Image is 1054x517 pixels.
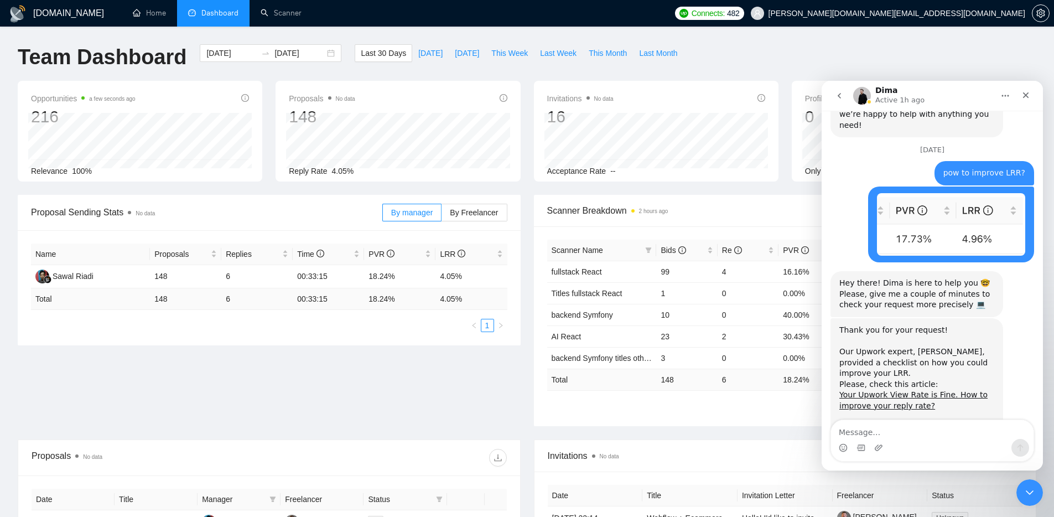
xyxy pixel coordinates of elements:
[1032,4,1050,22] button: setting
[678,246,686,254] span: info-circle
[450,208,498,217] span: By Freelancer
[548,449,1023,463] span: Invitations
[757,94,765,102] span: info-circle
[481,319,494,332] a: 1
[547,167,606,175] span: Acceptance Rate
[440,250,465,258] span: LRR
[455,47,479,59] span: [DATE]
[610,167,615,175] span: --
[31,288,150,310] td: Total
[645,247,652,254] span: filter
[133,8,166,18] a: homeHome
[418,47,443,59] span: [DATE]
[261,8,302,18] a: searchScanner
[261,49,270,58] span: swap-right
[18,44,186,70] h1: Team Dashboard
[316,250,324,257] span: info-circle
[1032,9,1049,18] span: setting
[805,167,917,175] span: Only exclusive agency members
[494,319,507,332] button: right
[548,485,643,506] th: Date
[754,9,761,17] span: user
[656,261,717,282] td: 99
[656,369,717,390] td: 148
[468,319,481,332] button: left
[53,270,94,282] div: Sawal Riadi
[661,246,686,255] span: Bids
[718,347,778,369] td: 0
[221,244,293,265] th: Replies
[801,246,809,254] span: info-circle
[261,49,270,58] span: to
[778,347,839,369] td: 0.00%
[35,271,94,280] a: SRSawal Riadi
[497,322,504,329] span: right
[201,8,238,18] span: Dashboard
[552,246,603,255] span: Scanner Name
[594,96,614,102] span: No data
[718,261,778,282] td: 4
[633,44,683,62] button: Last Month
[190,358,207,376] button: Send a message…
[391,208,433,217] span: By manager
[490,453,506,462] span: download
[154,248,209,260] span: Proposals
[355,44,412,62] button: Last 30 Days
[72,167,92,175] span: 100%
[547,92,614,105] span: Invitations
[9,237,181,381] div: Thank you for your request!Our Upwork expert, [PERSON_NAME], provided a checklist on how you coul...
[718,304,778,325] td: 0
[31,92,136,105] span: Opportunities
[9,237,212,405] div: Dima says…
[221,288,293,310] td: 6
[500,94,507,102] span: info-circle
[727,7,739,19] span: 482
[1016,479,1043,506] iframe: Intercom live chat
[639,47,677,59] span: Last Month
[434,491,445,508] span: filter
[412,44,449,62] button: [DATE]
[221,265,293,288] td: 6
[293,288,364,310] td: 00:33:15
[435,288,507,310] td: 4.05 %
[738,485,833,506] th: Invitation Letter
[822,81,1043,471] iframe: Intercom live chat
[435,265,507,288] td: 4.05%
[552,311,613,319] a: backend Symfony
[534,44,583,62] button: Last Week
[18,244,173,374] div: Thank you for your request! Our Upwork expert, [PERSON_NAME], provided a checklist on how you cou...
[927,485,1022,506] th: Status
[734,246,742,254] span: info-circle
[778,369,839,390] td: 18.24 %
[778,261,839,282] td: 16.16%
[722,246,742,255] span: Re
[458,250,465,257] span: info-circle
[32,449,269,467] div: Proposals
[833,485,928,506] th: Freelancer
[361,47,406,59] span: Last 30 Days
[600,453,619,459] span: No data
[293,265,364,288] td: 00:33:15
[489,449,507,467] button: download
[31,244,150,265] th: Name
[44,276,51,283] img: gigradar-bm.png
[150,244,221,265] th: Proposals
[583,44,633,62] button: This Month
[552,267,602,276] a: fullstack React
[226,248,280,260] span: Replies
[31,205,382,219] span: Proposal Sending Stats
[679,9,688,18] img: upwork-logo.png
[368,493,431,505] span: Status
[485,44,534,62] button: This Week
[718,282,778,304] td: 0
